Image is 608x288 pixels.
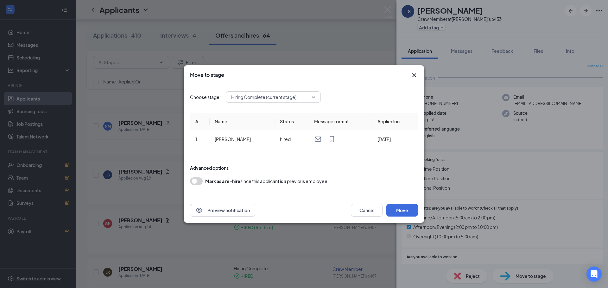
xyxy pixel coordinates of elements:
th: # [190,113,210,130]
span: Hiring Complete (current stage) [231,92,296,102]
th: Name [210,113,275,130]
th: Applied on [372,113,418,130]
div: Advanced options [190,165,418,171]
th: Message format [309,113,372,130]
div: since this applicant is a previous employee. [205,177,329,185]
td: [DATE] [372,130,418,148]
button: Cancel [351,204,383,217]
div: Open Intercom Messenger [586,267,602,282]
svg: Eye [195,206,203,214]
button: Close [410,71,418,79]
td: [PERSON_NAME] [210,130,275,148]
h3: Move to stage [190,71,224,78]
svg: Cross [410,71,418,79]
button: Move [386,204,418,217]
span: 1 [195,136,198,142]
th: Status [275,113,309,130]
td: hired [275,130,309,148]
span: Choose stage: [190,94,221,101]
svg: Email [314,135,322,143]
svg: MobileSms [328,135,336,143]
button: EyePreview notification [190,204,255,217]
b: Mark as a re-hire [205,178,240,184]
